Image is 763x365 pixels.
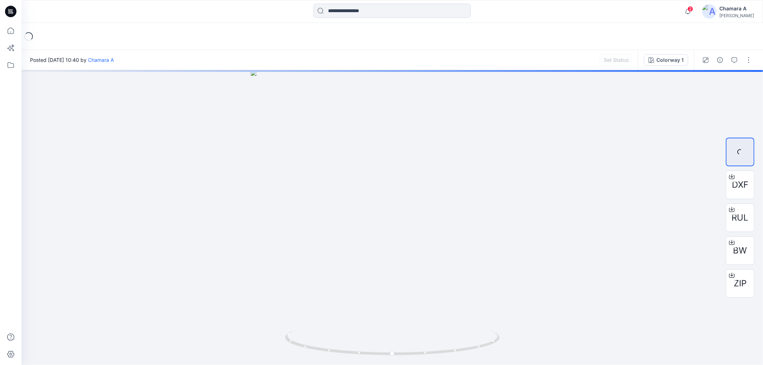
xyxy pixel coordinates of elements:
[732,211,749,224] span: RUL
[88,57,114,63] a: Chamara A
[644,54,688,66] button: Colorway 1
[734,277,747,290] span: ZIP
[714,54,726,66] button: Details
[719,4,754,13] div: Chamara A
[719,13,754,18] div: [PERSON_NAME]
[30,56,114,64] span: Posted [DATE] 10:40 by
[688,6,693,12] span: 2
[656,56,684,64] div: Colorway 1
[732,178,748,191] span: DXF
[733,244,747,257] span: BW
[702,4,716,19] img: avatar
